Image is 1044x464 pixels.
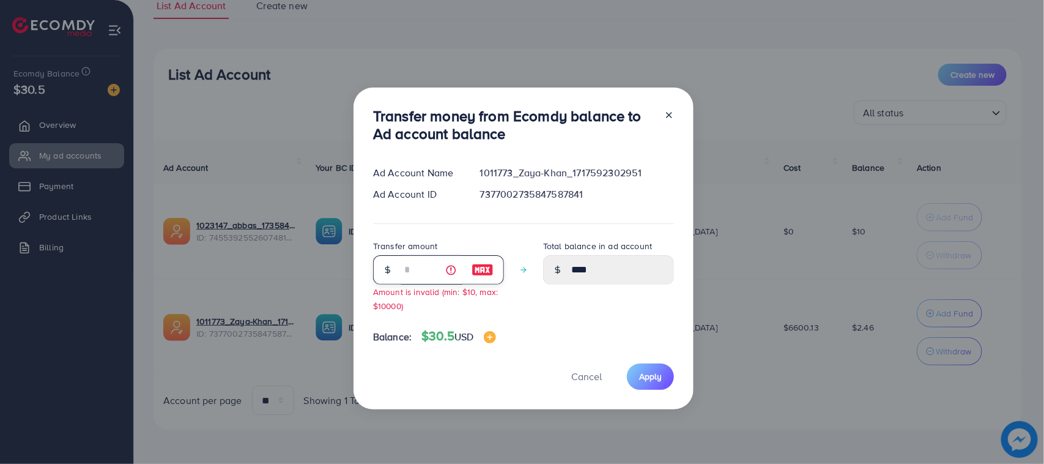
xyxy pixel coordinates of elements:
h4: $30.5 [421,329,495,344]
div: 1011773_Zaya-Khan_1717592302951 [470,166,684,180]
img: image [472,263,494,277]
button: Apply [627,364,674,390]
button: Cancel [556,364,617,390]
label: Total balance in ad account [543,240,652,252]
h3: Transfer money from Ecomdy balance to Ad account balance [373,107,654,143]
span: USD [454,330,473,343]
div: Ad Account ID [363,187,470,201]
small: Amount is invalid (min: $10, max: $10000) [373,286,498,312]
span: Apply [639,370,662,383]
span: Balance: [373,330,412,344]
span: Cancel [571,370,602,383]
label: Transfer amount [373,240,437,252]
div: 7377002735847587841 [470,187,684,201]
div: Ad Account Name [363,166,470,180]
img: image [484,331,496,343]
